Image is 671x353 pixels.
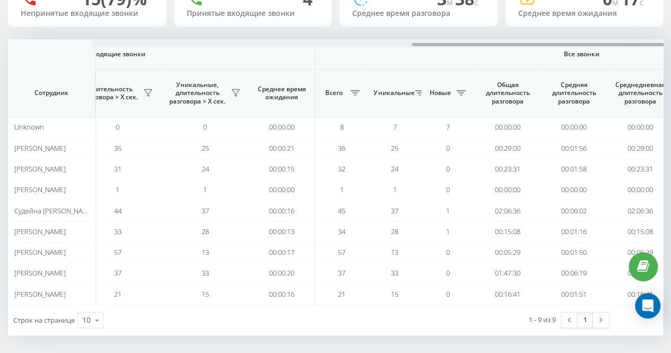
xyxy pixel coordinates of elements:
[338,143,345,153] span: 36
[202,164,209,174] span: 24
[14,122,43,132] span: Unknown
[541,137,607,158] td: 00:01:56
[257,85,307,101] span: Среднее время ожидания
[474,200,541,221] td: 02:06:36
[114,268,121,278] span: 37
[352,9,485,18] div: Среднее время разговора
[541,117,607,137] td: 00:00:00
[541,263,607,283] td: 00:06:19
[116,122,119,132] span: 0
[116,185,119,194] span: 1
[14,206,94,216] span: Судейна [PERSON_NAME]
[14,268,65,278] span: [PERSON_NAME]
[474,159,541,179] td: 00:23:31
[373,89,412,97] span: Уникальные
[518,9,651,18] div: Среднее время ожидания
[635,293,660,318] div: Open Intercom Messenger
[338,206,345,216] span: 45
[14,247,65,257] span: [PERSON_NAME]
[474,284,541,305] td: 00:16:41
[249,137,315,158] td: 00:00:21
[14,185,65,194] span: [PERSON_NAME]
[14,289,65,299] span: [PERSON_NAME]
[541,284,607,305] td: 00:01:51
[167,81,228,106] span: Уникальные, длительность разговора > Х сек.
[474,179,541,200] td: 00:00:00
[541,179,607,200] td: 00:00:00
[202,247,209,257] span: 13
[202,143,209,153] span: 25
[338,164,345,174] span: 32
[482,81,533,106] span: Общая длительность разговора
[391,164,398,174] span: 24
[249,242,315,263] td: 00:00:17
[249,200,315,221] td: 00:00:16
[391,268,398,278] span: 33
[391,206,398,216] span: 37
[249,263,315,283] td: 00:00:20
[21,9,153,18] div: Непринятые входящие звонки
[202,227,209,236] span: 28
[446,206,450,216] span: 1
[446,185,450,194] span: 0
[391,247,398,257] span: 13
[340,122,344,132] span: 8
[426,89,453,97] span: Новые
[13,315,75,325] span: Строк на странице
[446,227,450,236] span: 1
[14,143,65,153] span: [PERSON_NAME]
[82,315,91,325] div: 10
[338,247,345,257] span: 57
[14,227,65,236] span: [PERSON_NAME]
[541,242,607,263] td: 00:01:50
[391,143,398,153] span: 25
[249,221,315,242] td: 00:00:13
[541,200,607,221] td: 00:06:02
[474,117,541,137] td: 00:00:00
[114,227,121,236] span: 33
[446,268,450,278] span: 0
[529,314,556,325] div: 1 - 9 из 9
[14,164,65,174] span: [PERSON_NAME]
[541,221,607,242] td: 00:01:16
[338,227,345,236] span: 34
[114,143,121,153] span: 35
[548,81,599,106] span: Средняя длительность разговора
[474,263,541,283] td: 01:47:30
[202,289,209,299] span: 15
[393,185,397,194] span: 1
[446,143,450,153] span: 0
[114,164,121,174] span: 31
[577,313,593,328] a: 1
[249,179,315,200] td: 00:00:00
[249,284,315,305] td: 00:00:16
[615,81,665,106] span: Среднедневная длительность разговора
[79,85,140,101] span: Длительность разговора > Х сек.
[393,122,397,132] span: 7
[203,185,207,194] span: 1
[249,159,315,179] td: 00:00:15
[338,268,345,278] span: 37
[446,164,450,174] span: 0
[249,117,315,137] td: 00:00:00
[474,242,541,263] td: 00:05:29
[17,89,86,97] span: Сотрудник
[202,206,209,216] span: 37
[114,247,121,257] span: 57
[474,137,541,158] td: 00:29:00
[474,221,541,242] td: 00:15:08
[340,185,344,194] span: 1
[114,289,121,299] span: 21
[203,122,207,132] span: 0
[446,122,450,132] span: 7
[114,206,121,216] span: 44
[202,268,209,278] span: 33
[541,159,607,179] td: 00:01:58
[446,247,450,257] span: 0
[187,9,319,18] div: Принятые входящие звонки
[391,227,398,236] span: 28
[391,289,398,299] span: 15
[446,289,450,299] span: 0
[338,289,345,299] span: 21
[320,89,347,97] span: Всего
